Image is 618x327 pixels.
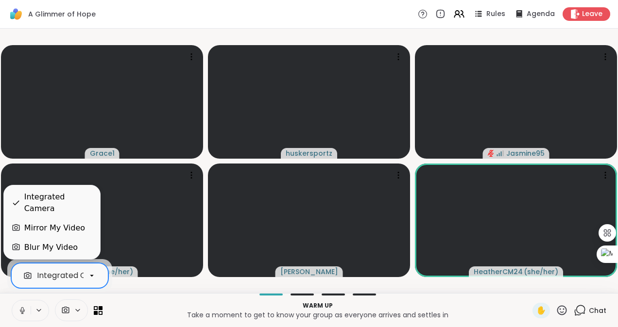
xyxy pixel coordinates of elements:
span: Grace1 [90,148,115,158]
img: ShareWell Logomark [8,6,24,22]
div: Mirror My Video [24,222,85,234]
p: Take a moment to get to know your group as everyone arrives and settles in [108,310,527,320]
span: ( she/her ) [524,267,558,277]
span: HeatherCM24 [474,267,523,277]
div: Blur My Video [24,242,78,253]
div: Integrated Camera [24,191,92,214]
span: Chat [589,306,606,315]
span: Leave [582,9,602,19]
span: Rules [486,9,505,19]
div: Integrated Camera [37,270,112,281]
span: ✋ [536,305,546,316]
span: Agenda [527,9,555,19]
span: A Glimmer of Hope [28,9,96,19]
span: Jasmine95 [506,148,545,158]
span: ( she/her ) [99,267,133,277]
span: [PERSON_NAME] [280,267,338,277]
p: Warm up [108,301,527,310]
span: audio-muted [488,150,495,157]
span: huskersportz [286,148,332,158]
